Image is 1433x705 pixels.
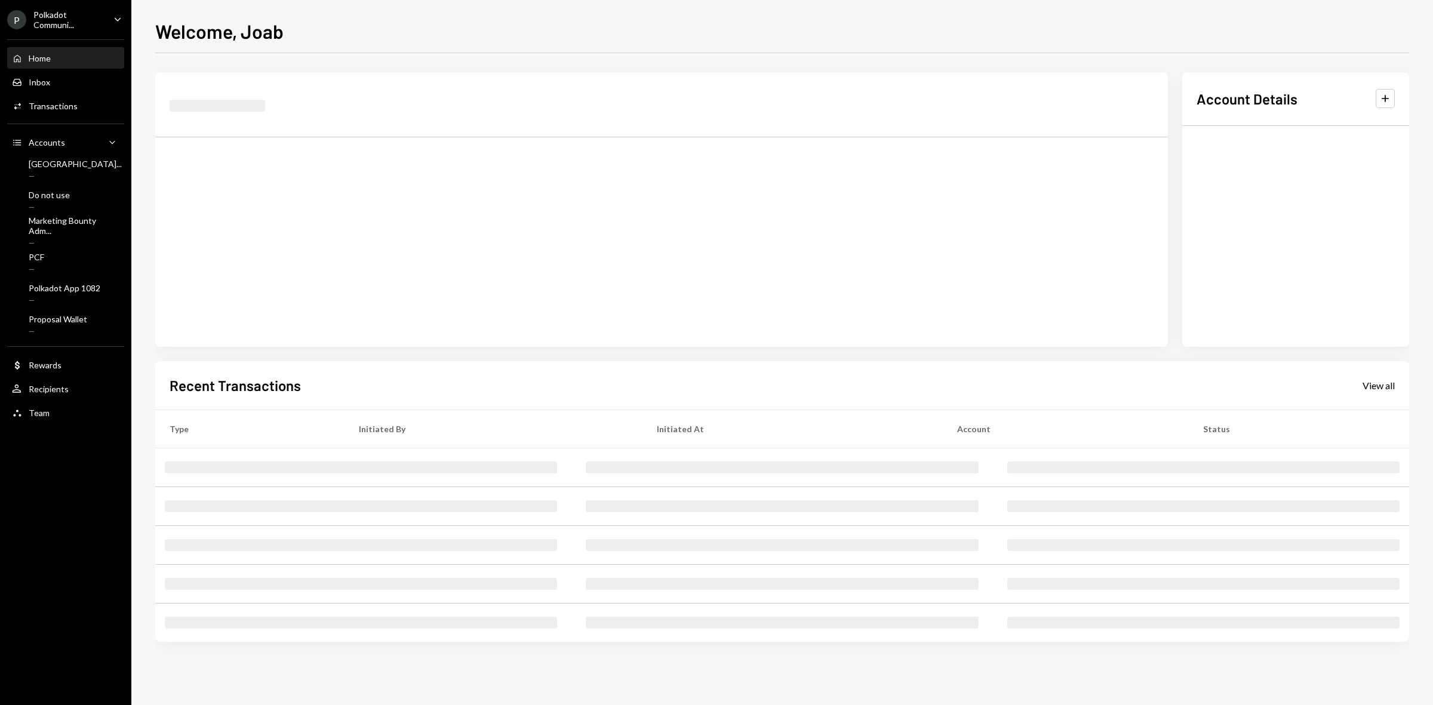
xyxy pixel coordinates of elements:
[29,215,119,236] div: Marketing Bounty Adm...
[29,295,100,306] div: —
[7,217,124,246] a: Marketing Bounty Adm...—
[29,202,70,213] div: —
[155,19,284,43] h1: Welcome, Joab
[155,410,345,448] th: Type
[7,95,124,116] a: Transactions
[29,101,78,111] div: Transactions
[29,137,65,147] div: Accounts
[7,47,124,69] a: Home
[7,248,124,277] a: PCF—
[29,408,50,418] div: Team
[7,279,124,308] a: Polkadot App 1082—
[29,171,122,181] div: —
[7,155,127,184] a: [GEOGRAPHIC_DATA]...—
[29,283,100,293] div: Polkadot App 1082
[29,53,51,63] div: Home
[1189,410,1409,448] th: Status
[170,375,301,395] h2: Recent Transactions
[29,384,69,394] div: Recipients
[29,77,50,87] div: Inbox
[642,410,943,448] th: Initiated At
[1363,378,1395,392] a: View all
[7,402,124,423] a: Team
[29,264,44,275] div: —
[7,378,124,399] a: Recipients
[7,354,124,375] a: Rewards
[1363,380,1395,392] div: View all
[29,314,87,324] div: Proposal Wallet
[33,10,104,30] div: Polkadot Communi...
[7,131,124,153] a: Accounts
[29,252,44,262] div: PCF
[1197,89,1297,109] h2: Account Details
[7,71,124,93] a: Inbox
[29,159,122,169] div: [GEOGRAPHIC_DATA]...
[7,10,26,29] div: P
[7,186,124,215] a: Do not use—
[943,410,1189,448] th: Account
[7,310,124,339] a: Proposal Wallet—
[29,327,87,337] div: —
[29,238,119,248] div: —
[345,410,642,448] th: Initiated By
[29,360,61,370] div: Rewards
[29,190,70,200] div: Do not use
